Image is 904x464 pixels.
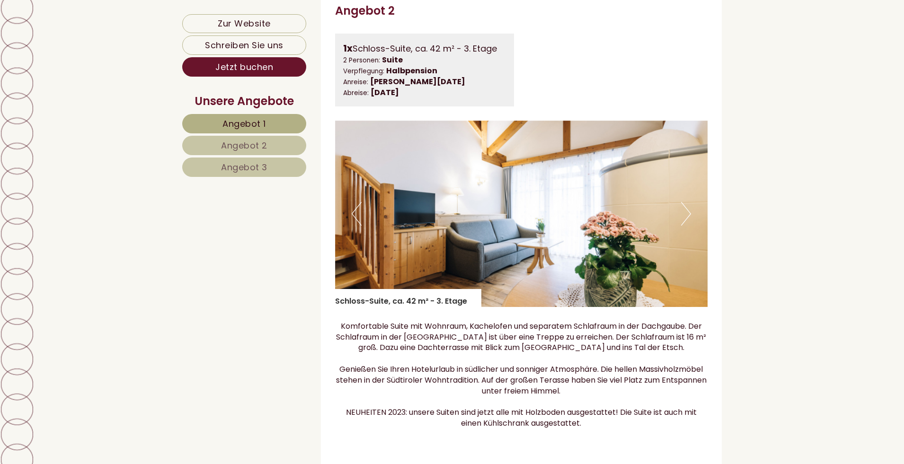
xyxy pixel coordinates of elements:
b: Halbpension [386,65,437,76]
a: Schreiben Sie uns [182,35,306,55]
a: Jetzt buchen [182,57,306,77]
img: image [335,121,708,307]
b: [DATE] [371,87,399,98]
small: 09:03 [14,48,164,54]
button: Previous [352,202,362,226]
div: Dienstag [162,7,211,23]
span: Angebot 3 [221,161,267,173]
div: Hotel Tenz [14,29,164,37]
b: Suite [382,54,403,65]
small: Verpflegung: [343,67,384,76]
b: 1x [343,42,353,55]
small: Anreise: [343,78,368,87]
div: Angebot 2 [335,3,395,19]
button: Senden [310,246,373,266]
span: Angebot 2 [221,140,267,151]
b: [PERSON_NAME][DATE] [370,76,465,87]
small: Abreise: [343,88,369,97]
div: Guten Tag, wie können wir Ihnen helfen? [7,27,169,56]
div: Unsere Angebote [182,93,306,109]
span: Angebot 1 [222,118,266,130]
div: Schloss-Suite, ca. 42 m² - 3. Etage [335,289,481,307]
div: Schloss-Suite, ca. 42 m² - 3. Etage [343,42,506,55]
button: Next [681,202,691,226]
small: 2 Personen: [343,56,380,65]
p: Komfortable Suite mit Wohnraum, Kachelofen und separatem Schlafraum in der Dachgaube. Der Schlafr... [335,321,708,429]
a: Zur Website [182,14,306,33]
